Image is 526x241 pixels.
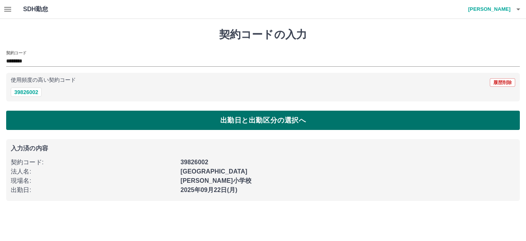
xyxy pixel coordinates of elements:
[11,176,176,185] p: 現場名 :
[6,111,520,130] button: 出勤日と出勤区分の選択へ
[6,28,520,41] h1: 契約コードの入力
[181,159,208,165] b: 39826002
[11,185,176,195] p: 出勤日 :
[181,168,248,175] b: [GEOGRAPHIC_DATA]
[11,145,515,152] p: 入力済の内容
[11,78,76,83] p: 使用頻度の高い契約コード
[181,187,238,193] b: 2025年09月22日(月)
[11,158,176,167] p: 契約コード :
[11,88,42,97] button: 39826002
[11,167,176,176] p: 法人名 :
[181,177,252,184] b: [PERSON_NAME]小学校
[490,78,515,87] button: 履歴削除
[6,50,27,56] h2: 契約コード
